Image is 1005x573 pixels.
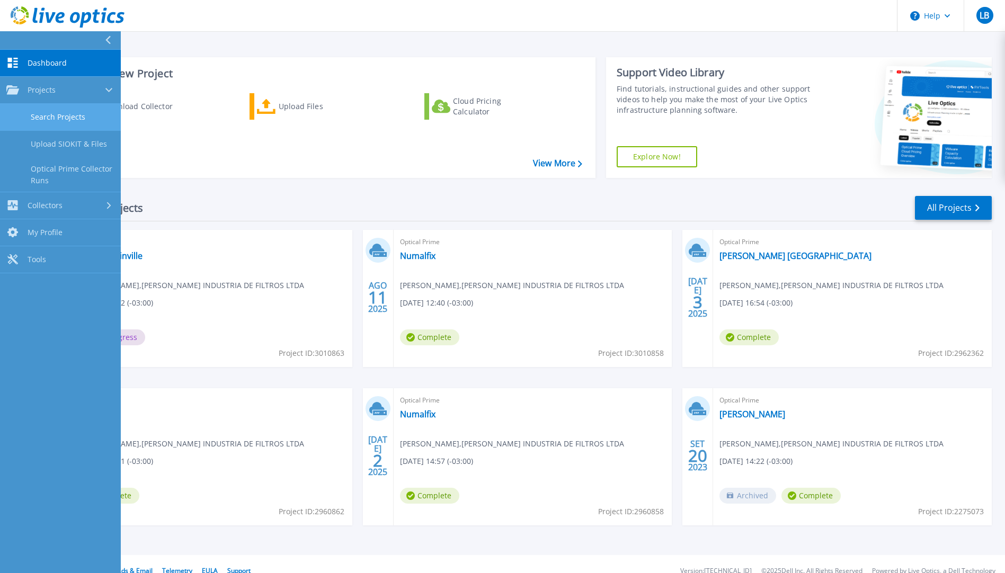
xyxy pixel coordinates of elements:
[688,436,708,475] div: SET 2023
[400,455,473,467] span: [DATE] 14:57 (-03:00)
[598,506,664,517] span: Project ID: 2960858
[368,436,388,475] div: [DATE] 2025
[719,297,793,309] span: [DATE] 16:54 (-03:00)
[400,488,459,504] span: Complete
[28,58,67,68] span: Dashboard
[279,347,344,359] span: Project ID: 3010863
[719,236,985,248] span: Optical Prime
[617,146,697,167] a: Explore Now!
[80,438,304,450] span: [PERSON_NAME] , [PERSON_NAME] INDUSTRIA DE FILTROS LTDA
[719,250,871,261] a: [PERSON_NAME] [GEOGRAPHIC_DATA]
[400,395,666,406] span: Optical Prime
[250,93,368,120] a: Upload Files
[28,255,46,264] span: Tools
[400,236,666,248] span: Optical Prime
[918,506,984,517] span: Project ID: 2275073
[75,68,582,79] h3: Start a New Project
[918,347,984,359] span: Project ID: 2962362
[80,236,346,248] span: Optical Prime
[719,409,785,419] a: [PERSON_NAME]
[75,93,193,120] a: Download Collector
[781,488,841,504] span: Complete
[279,96,363,117] div: Upload Files
[617,66,813,79] div: Support Video Library
[400,280,624,291] span: [PERSON_NAME] , [PERSON_NAME] INDUSTRIA DE FILTROS LTDA
[80,280,304,291] span: [PERSON_NAME] , [PERSON_NAME] INDUSTRIA DE FILTROS LTDA
[400,329,459,345] span: Complete
[368,293,387,302] span: 11
[28,85,56,95] span: Projects
[424,93,542,120] a: Cloud Pricing Calculator
[688,451,707,460] span: 20
[400,297,473,309] span: [DATE] 12:40 (-03:00)
[279,506,344,517] span: Project ID: 2960862
[453,96,538,117] div: Cloud Pricing Calculator
[400,438,624,450] span: [PERSON_NAME] , [PERSON_NAME] INDUSTRIA DE FILTROS LTDA
[102,96,187,117] div: Download Collector
[719,329,779,345] span: Complete
[719,395,985,406] span: Optical Prime
[719,455,793,467] span: [DATE] 14:22 (-03:00)
[28,201,63,210] span: Collectors
[617,84,813,115] div: Find tutorials, instructional guides and other support videos to help you make the most of your L...
[400,250,435,261] a: Numalfix
[400,409,435,419] a: Numalfix
[80,395,346,406] span: Optical Prime
[688,278,708,317] div: [DATE] 2025
[915,196,992,220] a: All Projects
[693,298,702,307] span: 3
[598,347,664,359] span: Project ID: 3010858
[719,438,944,450] span: [PERSON_NAME] , [PERSON_NAME] INDUSTRIA DE FILTROS LTDA
[368,278,388,317] div: AGO 2025
[28,228,63,237] span: My Profile
[719,280,944,291] span: [PERSON_NAME] , [PERSON_NAME] INDUSTRIA DE FILTROS LTDA
[533,158,582,168] a: View More
[719,488,776,504] span: Archived
[980,11,989,20] span: LB
[373,456,383,465] span: 2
